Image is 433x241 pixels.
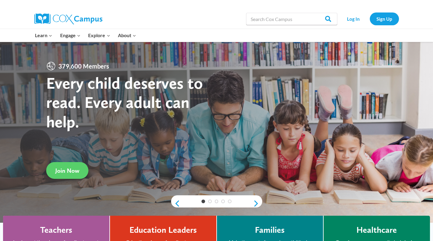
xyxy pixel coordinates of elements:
a: 3 [215,200,218,203]
h4: Education Leaders [129,225,197,235]
a: next [253,200,262,207]
span: Join Now [55,167,79,174]
span: About [118,31,136,39]
span: 379,600 Members [56,61,112,71]
input: Search Cox Campus [246,13,337,25]
a: Sign Up [370,12,399,25]
img: Cox Campus [34,13,102,24]
a: Join Now [46,162,88,179]
span: Explore [88,31,110,39]
a: Log In [340,12,367,25]
span: Engage [60,31,81,39]
a: previous [171,200,180,207]
nav: Secondary Navigation [340,12,399,25]
h4: Healthcare [356,225,397,235]
h4: Teachers [40,225,72,235]
a: 5 [228,200,232,203]
strong: Every child deserves to read. Every adult can help. [46,73,203,131]
nav: Primary Navigation [31,29,140,42]
a: 2 [208,200,212,203]
a: 4 [221,200,225,203]
a: 1 [201,200,205,203]
div: content slider buttons [171,197,262,210]
h4: Families [255,225,285,235]
span: Learn [35,31,52,39]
